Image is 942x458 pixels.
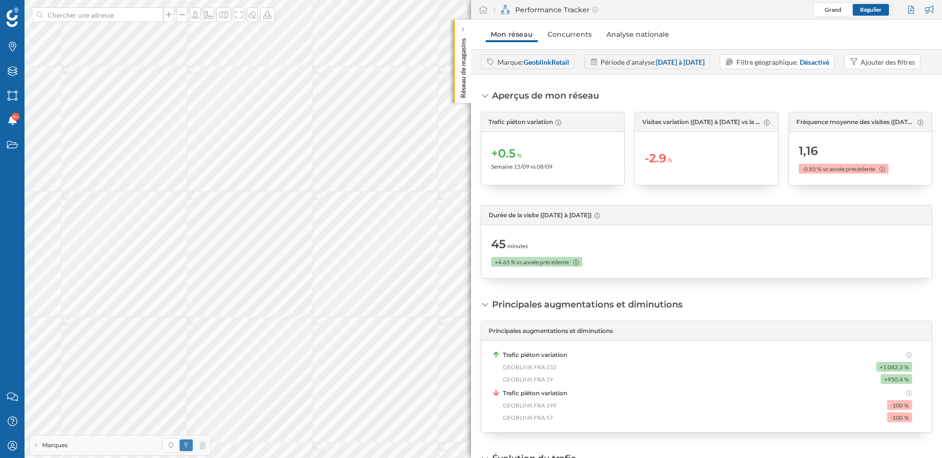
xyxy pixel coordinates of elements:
span: % [904,413,909,422]
span: Semaine 15/09 vs 08/09 [491,163,552,170]
span: Trafic piéton variation [503,389,567,398]
span: GEOBLINK FRA 19 [503,375,553,384]
span: GEOBLINK FRA 232 [503,363,556,372]
span: -100 [890,413,903,422]
span: +950,4 [884,375,903,384]
span: Filtre géographique: [736,58,798,66]
span: +0.5 [491,146,516,161]
span: Fréquence moyenne des visites ([DATE] à [DATE]) [796,118,915,127]
span: Régulier [860,6,882,13]
span: Principales augmentations et diminutions [489,327,613,335]
strong: [DATE] à [DATE] [656,58,705,66]
span: -0.85 % [802,165,821,174]
span: 9+ [13,112,19,122]
a: Analyse nationale [602,26,674,42]
span: % [517,151,522,160]
span: % [668,156,672,165]
div: Ajouter des filtres [861,57,915,67]
img: monitoring-360.svg [500,5,510,15]
div: Désactivé [800,57,829,67]
span: Grand [825,6,841,13]
img: Logo Geoblink [6,7,19,27]
span: Visites variation ([DATE] à [DATE] vs la semaine précédente) [642,118,761,127]
span: GEOBLINK FRA 199 [503,401,556,410]
span: vs année précédente [823,165,875,174]
a: Concurrents [543,26,597,42]
div: Marque: [497,57,569,67]
span: -2.9 [645,151,666,166]
a: Mon réseau [486,26,538,42]
span: -100 [890,401,903,410]
p: Réseau de magasins [458,34,468,98]
span: +4.65 % [495,258,515,267]
div: Principales augmentations et diminutions [492,298,682,311]
span: Durée de la visite ([DATE] à [DATE]) [489,211,592,220]
div: Performance Tracker [493,5,598,15]
span: Trafic piéton variation [489,118,553,127]
span: % [904,401,909,410]
span: vs année précédente [517,258,569,267]
span: minutes [507,242,528,251]
div: Aperçus de mon réseau [492,89,599,102]
span: 45 [491,236,506,252]
div: Période d'analyse: [601,57,705,67]
span: Marques [42,441,68,450]
span: % [904,363,909,372]
span: Trafic piéton variation [503,351,567,359]
strong: GeoblinkRetail [523,58,569,66]
span: +1 082,3 [880,363,903,372]
span: 1,16 [799,143,818,159]
span: GEOBLINK FRA 57 [503,413,553,422]
span: % [904,375,909,384]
